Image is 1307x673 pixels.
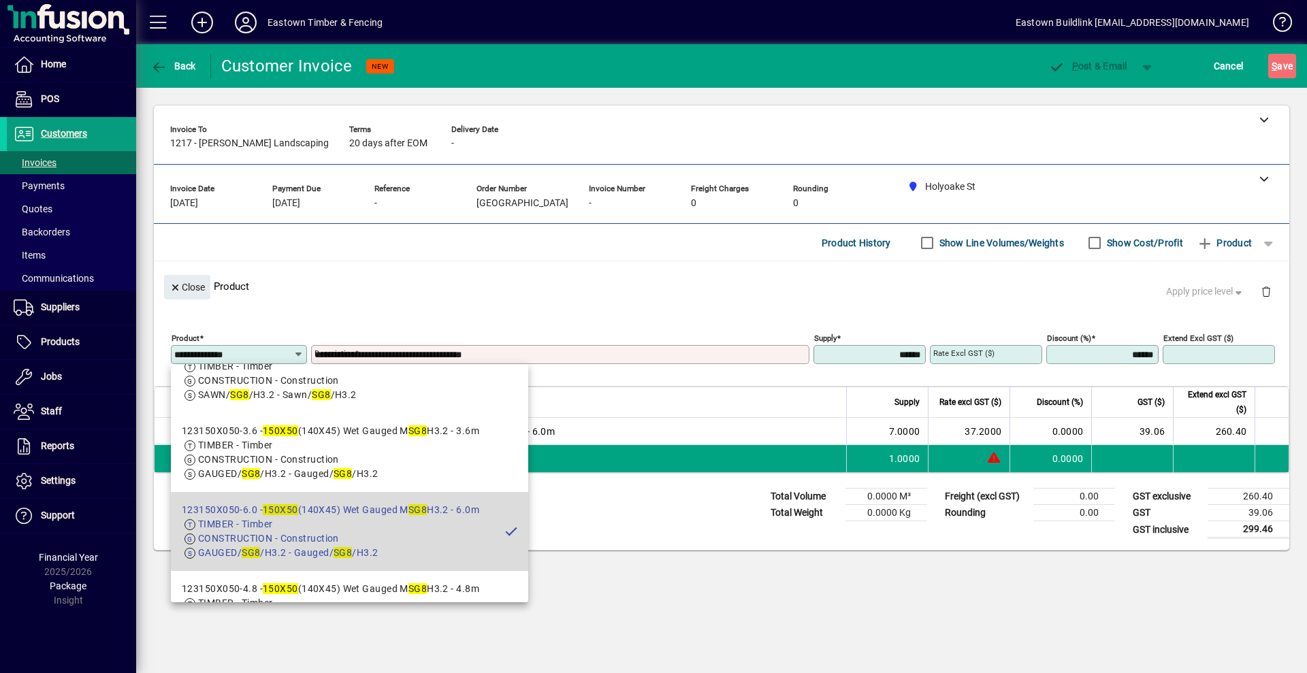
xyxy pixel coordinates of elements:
[41,93,59,104] span: POS
[14,180,65,191] span: Payments
[7,267,136,290] a: Communications
[1091,418,1173,445] td: 39.06
[1173,418,1255,445] td: 260.40
[172,333,199,343] mat-label: Product
[1272,61,1277,71] span: S
[206,425,280,438] div: 122100X050-6.0
[845,505,927,521] td: 0.0000 Kg
[41,371,62,382] span: Jobs
[14,273,94,284] span: Communications
[764,505,845,521] td: Total Weight
[1208,489,1289,505] td: 260.40
[180,10,224,35] button: Add
[7,429,136,463] a: Reports
[1161,280,1250,304] button: Apply price level
[41,440,74,451] span: Reports
[349,395,391,410] span: Description
[1126,505,1208,521] td: GST
[41,59,66,69] span: Home
[14,227,70,237] span: Backorders
[764,489,845,505] td: Total Volume
[937,425,1001,438] div: 37.2000
[937,236,1064,250] label: Show Line Volumes/Weights
[221,55,353,77] div: Customer Invoice
[1048,61,1127,71] span: ost & Email
[894,395,920,410] span: Supply
[1072,61,1078,71] span: P
[7,499,136,533] a: Support
[7,48,136,82] a: Home
[170,198,198,209] span: [DATE]
[1208,521,1289,538] td: 299.46
[374,198,377,209] span: -
[1010,445,1091,472] td: 0.0000
[150,61,196,71] span: Back
[1208,505,1289,521] td: 39.06
[889,425,920,438] span: 7.0000
[1126,489,1208,505] td: GST exclusive
[147,54,199,78] button: Back
[7,395,136,429] a: Staff
[1137,395,1165,410] span: GST ($)
[7,220,136,244] a: Backorders
[7,174,136,197] a: Payments
[939,395,1001,410] span: Rate excl GST ($)
[1214,55,1244,77] span: Cancel
[816,231,897,255] button: Product History
[1182,387,1246,417] span: Extend excl GST ($)
[1037,395,1083,410] span: Discount (%)
[154,261,1289,311] div: Product
[7,197,136,220] a: Quotes
[1047,333,1091,343] mat-label: Discount (%)
[7,464,136,498] a: Settings
[1010,418,1091,445] td: 0.0000
[1268,54,1296,78] button: Save
[938,505,1033,521] td: Rounding
[317,451,332,466] span: Holyoake St
[1263,3,1290,47] a: Knowledge Base
[451,138,454,149] span: -
[164,275,210,299] button: Close
[39,552,98,563] span: Financial Year
[1272,55,1293,77] span: ave
[136,54,211,78] app-page-header-button: Back
[1033,505,1115,521] td: 0.00
[793,198,798,209] span: 0
[14,203,52,214] span: Quotes
[845,489,927,505] td: 0.0000 M³
[814,333,837,343] mat-label: Supply
[7,82,136,116] a: POS
[7,360,136,394] a: Jobs
[206,395,223,410] span: Item
[7,291,136,325] a: Suppliers
[1042,54,1134,78] button: Post & Email
[1250,285,1282,297] app-page-header-button: Delete
[314,348,355,358] mat-label: Description
[170,276,205,299] span: Close
[1210,54,1247,78] button: Cancel
[889,452,920,465] span: 1.0000
[14,157,57,168] span: Invoices
[7,244,136,267] a: Items
[293,424,308,439] span: Holyoake St
[170,138,329,149] span: 1217 - [PERSON_NAME] Landscaping
[7,325,136,359] a: Products
[41,475,76,486] span: Settings
[41,128,87,139] span: Customers
[41,510,75,521] span: Support
[224,10,268,35] button: Profile
[1016,12,1249,33] div: Eastown Buildlink [EMAIL_ADDRESS][DOMAIN_NAME]
[349,138,427,149] span: 20 days after EOM
[589,198,592,209] span: -
[41,301,80,312] span: Suppliers
[372,62,389,71] span: NEW
[938,489,1033,505] td: Freight (excl GST)
[1166,284,1245,299] span: Apply price level
[1126,521,1208,538] td: GST inclusive
[41,336,80,347] span: Products
[7,151,136,174] a: Invoices
[1033,489,1115,505] td: 0.00
[1250,275,1282,308] button: Delete
[272,198,300,209] span: [DATE]
[50,580,86,591] span: Package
